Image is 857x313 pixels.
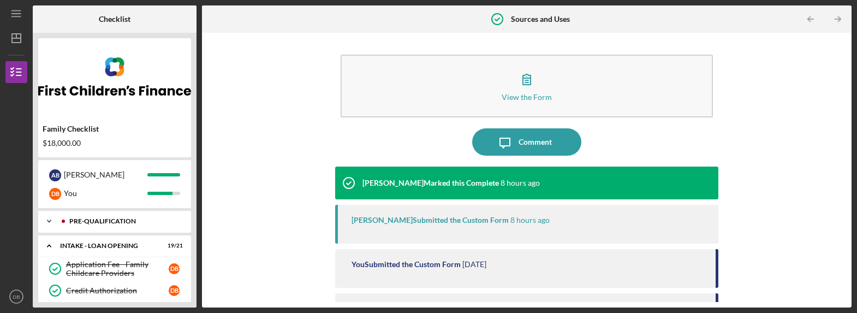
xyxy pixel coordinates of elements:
[64,184,147,203] div: You
[352,216,509,225] div: [PERSON_NAME] Submitted the Custom Form
[43,139,187,147] div: $18,000.00
[5,286,27,308] button: DB
[13,294,20,300] text: DB
[64,166,147,184] div: [PERSON_NAME]
[511,15,570,23] b: Sources and Uses
[99,15,130,23] b: Checklist
[163,243,183,249] div: 19 / 21
[169,263,180,274] div: D B
[502,93,552,101] div: View the Form
[462,260,486,269] time: 2025-10-14 21:38
[510,216,550,225] time: 2025-10-15 14:09
[43,125,187,133] div: Family Checklist
[69,218,177,225] div: Pre-Qualification
[44,280,186,302] a: Credit AuthorizationDB
[341,55,713,117] button: View the Form
[501,179,540,187] time: 2025-10-15 14:13
[472,128,581,156] button: Comment
[362,179,499,187] div: [PERSON_NAME] Marked this Complete
[352,260,461,269] div: You Submitted the Custom Form
[49,169,61,181] div: A B
[44,258,186,280] a: Application Fee - Family Childcare ProvidersDB
[60,243,156,249] div: INTAKE - LOAN OPENING
[66,260,169,277] div: Application Fee - Family Childcare Providers
[38,44,191,109] img: Product logo
[169,285,180,296] div: D B
[519,128,552,156] div: Comment
[66,286,169,295] div: Credit Authorization
[49,188,61,200] div: D B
